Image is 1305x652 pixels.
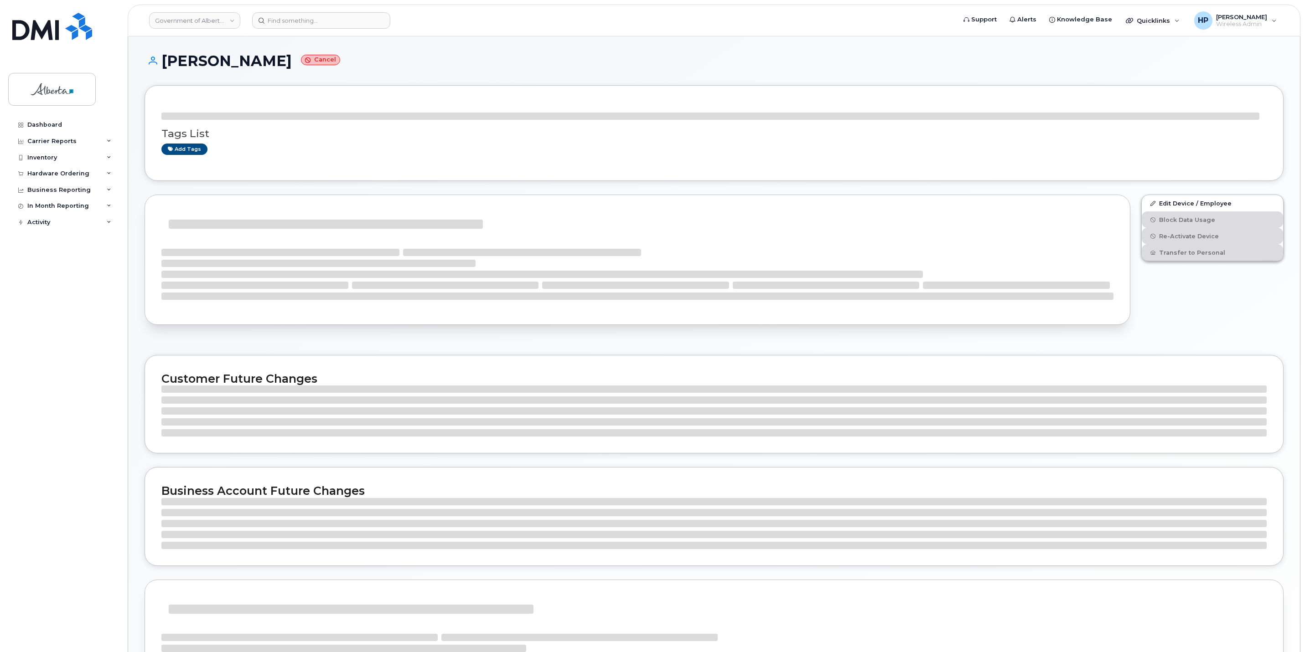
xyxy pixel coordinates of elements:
[301,55,340,65] small: Cancel
[161,372,1267,385] h2: Customer Future Changes
[161,144,207,155] a: Add tags
[1159,233,1219,240] span: Re-Activate Device
[161,484,1267,498] h2: Business Account Future Changes
[1142,211,1283,228] button: Block Data Usage
[1142,228,1283,244] button: Re-Activate Device
[1142,244,1283,261] button: Transfer to Personal
[1142,195,1283,211] a: Edit Device / Employee
[161,128,1267,139] h3: Tags List
[145,53,1284,69] h1: [PERSON_NAME]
